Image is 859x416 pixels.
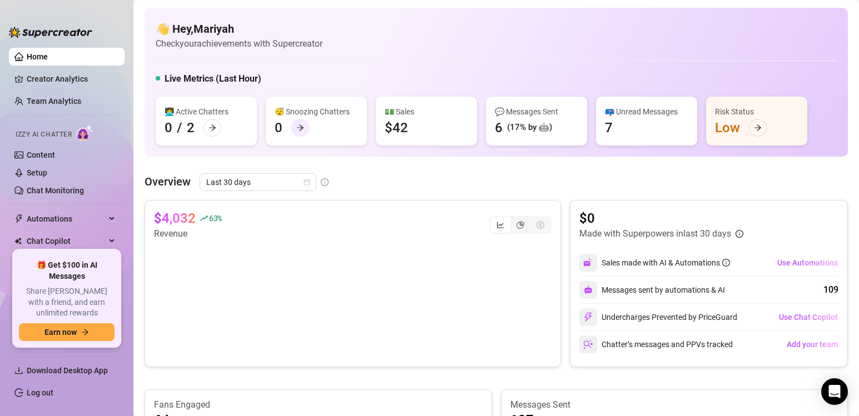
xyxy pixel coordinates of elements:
[27,366,108,375] span: Download Desktop App
[156,37,322,51] article: Check your achievements with Supercreator
[165,119,172,137] div: 0
[517,221,524,229] span: pie-chart
[27,186,84,195] a: Chat Monitoring
[786,335,838,353] button: Add your team
[778,308,838,326] button: Use Chat Copilot
[154,227,222,240] article: Revenue
[583,339,593,349] img: svg%3e
[605,106,688,118] div: 📪 Unread Messages
[14,237,22,245] img: Chat Copilot
[9,27,92,38] img: logo-BBDzfeDw.svg
[823,283,838,297] div: 109
[165,106,248,118] div: 👩‍💻 Active Chatters
[19,260,115,282] span: 🎁 Get $100 in AI Messages
[154,209,196,227] article: $4,032
[275,106,358,118] div: 😴 Snoozing Chatters
[583,258,593,268] img: svg%3e
[496,221,504,229] span: line-chart
[14,214,23,223] span: thunderbolt
[715,106,798,118] div: Risk Status
[777,254,838,272] button: Use Automations
[275,119,282,137] div: 0
[583,312,593,322] img: svg%3e
[187,119,195,137] div: 2
[27,232,106,250] span: Chat Copilot
[579,209,743,227] article: $0
[154,399,483,411] article: Fans Engaged
[579,281,725,299] div: Messages sent by automations & AI
[736,230,743,238] span: info-circle
[321,178,329,186] span: info-circle
[44,328,77,337] span: Earn now
[27,388,53,397] a: Log out
[27,70,116,88] a: Creator Analytics
[27,168,47,177] a: Setup
[579,227,731,240] article: Made with Superpowers in last 30 days
[209,213,222,223] span: 63 %
[206,174,310,191] span: Last 30 days
[722,259,730,267] span: info-circle
[510,399,839,411] article: Messages Sent
[208,124,216,132] span: arrow-right
[145,173,191,190] article: Overview
[754,124,762,132] span: arrow-right
[19,323,115,341] button: Earn nowarrow-right
[27,151,55,159] a: Content
[27,52,48,61] a: Home
[81,328,89,336] span: arrow-right
[579,335,733,353] div: Chatter’s messages and PPVs tracked
[602,257,730,269] div: Sales made with AI & Automations
[507,121,552,134] div: (17% by 🤖)
[200,214,208,222] span: rise
[779,313,838,322] span: Use Chat Copilot
[385,119,408,137] div: $42
[156,21,322,37] h4: 👋 Hey, Mariyah
[495,119,503,137] div: 6
[76,125,93,141] img: AI Chatter
[19,286,115,319] span: Share [PERSON_NAME] with a friend, and earn unlimited rewards
[777,258,838,267] span: Use Automations
[27,97,81,106] a: Team Analytics
[821,378,848,405] div: Open Intercom Messenger
[27,210,106,228] span: Automations
[165,72,261,86] h5: Live Metrics (Last Hour)
[787,340,838,349] span: Add your team
[495,106,578,118] div: 💬 Messages Sent
[537,221,544,229] span: dollar-circle
[605,119,613,137] div: 7
[385,106,468,118] div: 💵 Sales
[489,216,552,234] div: segmented control
[16,129,72,140] span: Izzy AI Chatter
[584,285,593,294] img: svg%3e
[304,179,310,186] span: calendar
[14,366,23,375] span: download
[579,308,737,326] div: Undercharges Prevented by PriceGuard
[296,124,304,132] span: arrow-right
